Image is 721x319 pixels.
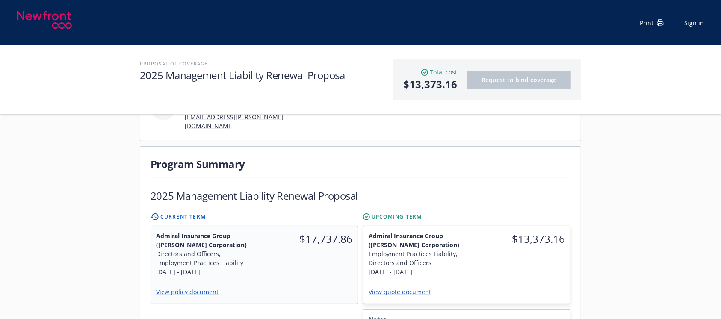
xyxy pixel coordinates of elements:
span: Admiral Insurance Group ([PERSON_NAME] Corporation) [156,231,249,249]
div: Print [640,18,664,27]
span: Admiral Insurance Group ([PERSON_NAME] Corporation) [369,231,462,249]
span: $17,737.86 [260,231,353,247]
h1: 2025 Management Liability Renewal Proposal [140,68,384,82]
span: Total cost [430,68,457,77]
span: Request to bind coverage [482,76,557,84]
button: Request to bind coverage [467,71,571,89]
div: Employment Practices Liability, Directors and Officers [369,249,462,267]
h1: Program Summary [151,157,570,171]
a: View policy document [156,288,225,296]
a: View quote document [369,288,438,296]
div: [DATE] - [DATE] [369,267,462,276]
span: $13,373.16 [403,77,457,92]
span: Upcoming Term [372,213,422,221]
h1: 2025 Management Liability Renewal Proposal [151,189,358,203]
div: Directors and Officers, Employment Practices Liability [156,249,249,267]
span: Current Term [160,213,206,221]
div: [DATE] - [DATE] [156,267,249,276]
span: $13,373.16 [472,231,565,247]
a: Sign in [684,18,704,27]
h2: Proposal of coverage [140,59,384,68]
